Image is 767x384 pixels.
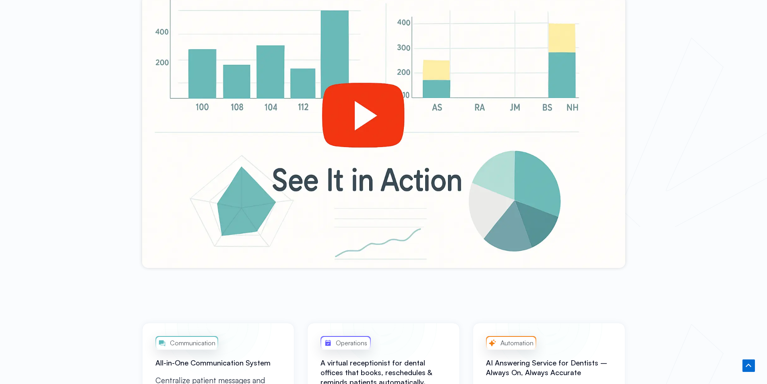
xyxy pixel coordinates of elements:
span: Communication [168,338,215,348]
h2: AI Answering Service for Dentists – Always On, Always Accurate [486,358,612,377]
span: Operations [334,338,367,348]
h2: All-in-One Communication System [155,358,281,367]
span: Automation [498,338,533,348]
